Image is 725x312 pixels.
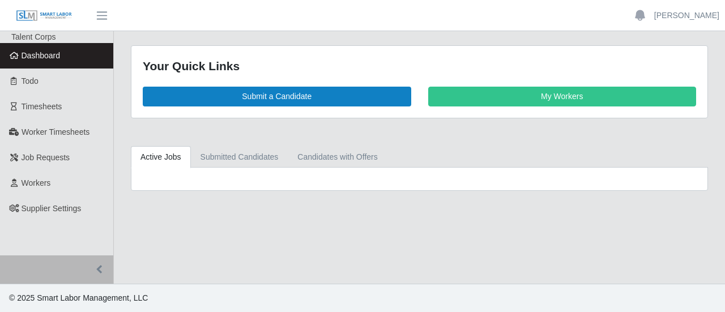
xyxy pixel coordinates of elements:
span: Talent Corps [11,32,56,41]
a: Submit a Candidate [143,87,411,106]
span: Supplier Settings [22,204,82,213]
a: Candidates with Offers [288,146,387,168]
span: Dashboard [22,51,61,60]
a: [PERSON_NAME] [654,10,719,22]
span: Job Requests [22,153,70,162]
span: © 2025 Smart Labor Management, LLC [9,293,148,302]
a: Active Jobs [131,146,191,168]
a: My Workers [428,87,697,106]
span: Timesheets [22,102,62,111]
span: Todo [22,76,39,86]
span: Workers [22,178,51,187]
span: Worker Timesheets [22,127,89,136]
img: SLM Logo [16,10,72,22]
div: Your Quick Links [143,57,696,75]
a: Submitted Candidates [191,146,288,168]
